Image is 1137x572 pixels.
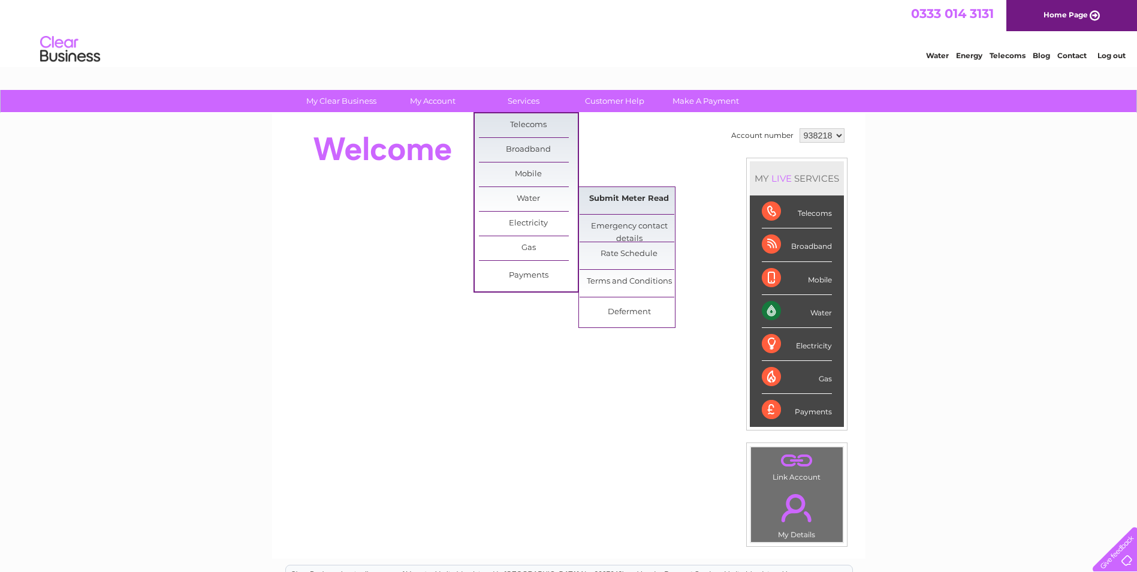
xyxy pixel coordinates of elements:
[754,450,840,471] a: .
[479,162,578,186] a: Mobile
[286,7,852,58] div: Clear Business is a trading name of Verastar Limited (registered in [GEOGRAPHIC_DATA] No. 3667643...
[1097,51,1126,60] a: Log out
[580,215,678,239] a: Emergency contact details
[656,90,755,112] a: Make A Payment
[479,236,578,260] a: Gas
[762,394,832,426] div: Payments
[479,138,578,162] a: Broadband
[580,270,678,294] a: Terms and Conditions
[762,195,832,228] div: Telecoms
[1057,51,1087,60] a: Contact
[956,51,982,60] a: Energy
[383,90,482,112] a: My Account
[762,295,832,328] div: Water
[728,125,797,146] td: Account number
[479,212,578,236] a: Electricity
[926,51,949,60] a: Water
[762,228,832,261] div: Broadband
[292,90,391,112] a: My Clear Business
[565,90,664,112] a: Customer Help
[474,90,573,112] a: Services
[762,328,832,361] div: Electricity
[911,6,994,21] a: 0333 014 3131
[762,262,832,295] div: Mobile
[750,484,843,543] td: My Details
[769,173,794,184] div: LIVE
[40,31,101,68] img: logo.png
[750,447,843,484] td: Link Account
[479,113,578,137] a: Telecoms
[990,51,1026,60] a: Telecoms
[750,161,844,195] div: MY SERVICES
[754,487,840,529] a: .
[479,187,578,211] a: Water
[762,361,832,394] div: Gas
[479,264,578,288] a: Payments
[1033,51,1050,60] a: Blog
[580,187,678,211] a: Submit Meter Read
[580,242,678,266] a: Rate Schedule
[580,300,678,324] a: Deferment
